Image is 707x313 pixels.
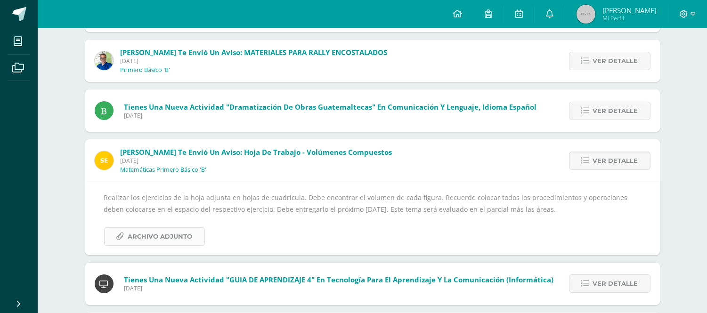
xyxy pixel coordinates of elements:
span: Tienes una nueva actividad "GUIA DE APRENDIZAJE 4" En Tecnología para el Aprendizaje y la Comunic... [124,275,554,284]
p: Matemáticas Primero Básico 'B' [121,166,207,174]
span: Tienes una nueva actividad "Dramatización de obras guatemaltecas" En Comunicación y Lenguaje, Idi... [124,102,537,112]
span: Ver detalle [593,152,638,169]
p: Primero Básico 'B' [121,66,171,74]
span: Mi Perfil [602,14,657,22]
span: [DATE] [124,284,554,292]
span: [PERSON_NAME] [602,6,657,15]
img: 03c2987289e60ca238394da5f82a525a.png [95,151,114,170]
a: Archivo Adjunto [104,227,205,246]
img: 692ded2a22070436d299c26f70cfa591.png [95,51,114,70]
span: Ver detalle [593,275,638,292]
span: [DATE] [121,57,388,65]
span: [DATE] [121,157,392,165]
span: Ver detalle [593,102,638,120]
span: [PERSON_NAME] te envió un aviso: Hoja de trabajo - Volúmenes Compuestos [121,147,392,157]
span: Ver detalle [593,52,638,70]
span: [DATE] [124,112,537,120]
span: Archivo Adjunto [128,228,193,245]
span: [PERSON_NAME] te envió un aviso: MATERIALES PARA RALLY ENCOSTALADOS [121,48,388,57]
img: 45x45 [577,5,595,24]
div: Realizar los ejercicios de la hoja adjunta en hojas de cuadrícula. Debe encontrar el volumen de c... [104,192,641,246]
